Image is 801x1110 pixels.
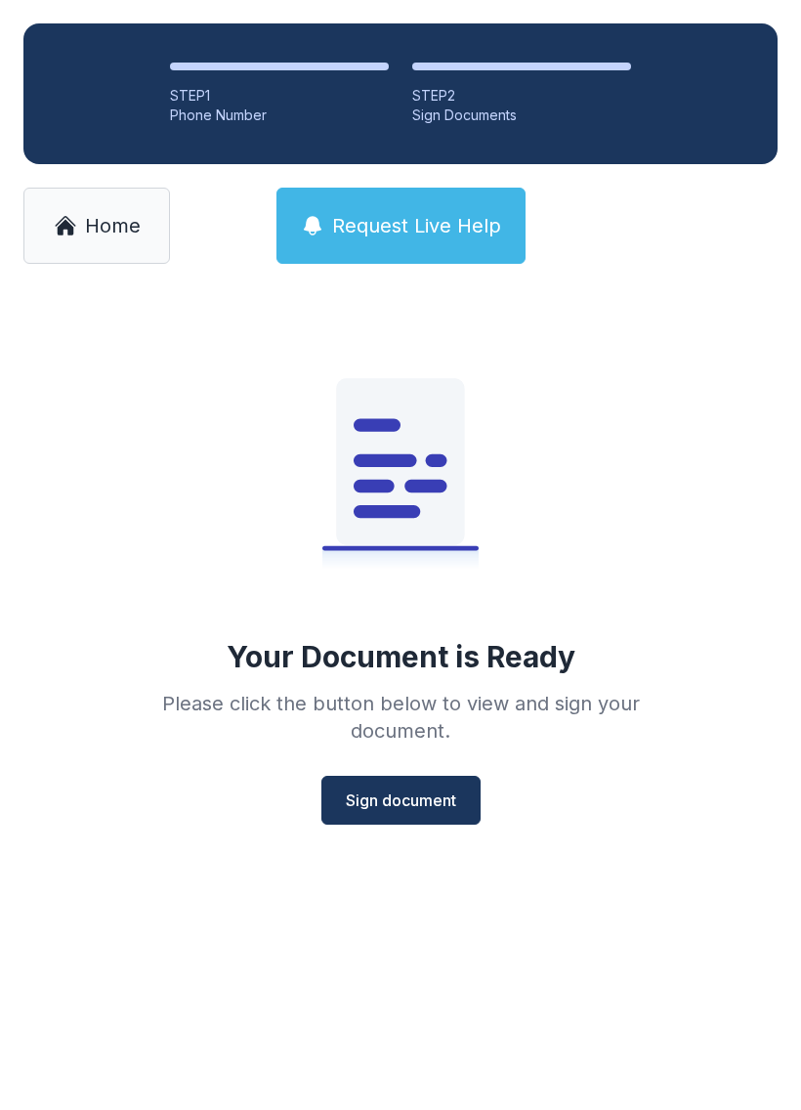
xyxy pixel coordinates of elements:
[412,106,631,125] div: Sign Documents
[119,690,682,745] div: Please click the button below to view and sign your document.
[332,212,501,239] span: Request Live Help
[346,789,456,812] span: Sign document
[170,106,389,125] div: Phone Number
[170,86,389,106] div: STEP 1
[412,86,631,106] div: STEP 2
[227,639,575,674] div: Your Document is Ready
[85,212,141,239] span: Home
